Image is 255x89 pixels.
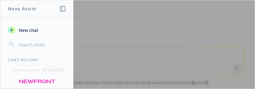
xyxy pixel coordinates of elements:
button: New chat [5,25,68,36]
p: Current account [11,67,38,73]
div: Chat History [1,57,73,63]
p: All accounts [43,67,63,73]
h1: Nova Assist [8,5,37,12]
div: [DATE] [1,82,73,87]
span: New chat [18,27,38,33]
input: Search chats [18,40,66,49]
